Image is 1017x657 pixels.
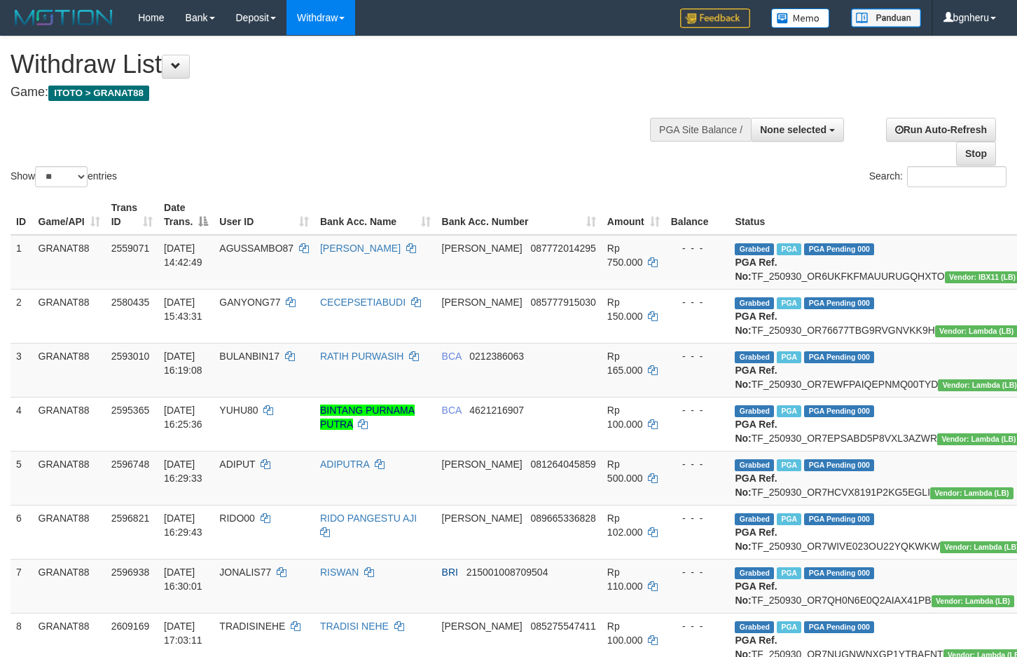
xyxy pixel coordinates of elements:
[219,297,280,308] span: GANYONG77
[164,621,202,646] span: [DATE] 17:03:11
[469,351,524,362] span: Copy 0212386063 to clipboard
[219,621,285,632] span: TRADISINEHE
[111,297,150,308] span: 2580435
[777,297,801,309] span: Marked by bgndedek
[680,8,750,28] img: Feedback.jpg
[804,459,874,471] span: PGA Pending
[932,595,1015,607] span: Vendor URL: https://dashboard.q2checkout.com/secure
[907,166,1006,187] input: Search:
[956,142,996,165] a: Stop
[665,195,730,235] th: Balance
[442,513,523,524] span: [PERSON_NAME]
[735,257,777,282] b: PGA Ref. No:
[11,343,33,397] td: 3
[442,405,462,416] span: BCA
[671,241,724,255] div: - - -
[111,405,150,416] span: 2595365
[735,311,777,336] b: PGA Ref. No:
[777,405,801,417] span: Marked by bgndany
[735,513,774,525] span: Grabbed
[320,243,401,254] a: [PERSON_NAME]
[111,351,150,362] span: 2593010
[320,459,369,470] a: ADIPUTRA
[869,166,1006,187] label: Search:
[35,166,88,187] select: Showentries
[777,243,801,255] span: Marked by bgndedek
[11,195,33,235] th: ID
[886,118,996,142] a: Run Auto-Refresh
[164,567,202,592] span: [DATE] 16:30:01
[735,527,777,552] b: PGA Ref. No:
[11,86,664,100] h4: Game:
[320,513,417,524] a: RIDO PANGESTU AJI
[106,195,158,235] th: Trans ID: activate to sort column ascending
[33,559,106,613] td: GRANAT88
[735,621,774,633] span: Grabbed
[735,567,774,579] span: Grabbed
[442,621,523,632] span: [PERSON_NAME]
[164,297,202,322] span: [DATE] 15:43:31
[11,397,33,451] td: 4
[777,351,801,363] span: Marked by bgndany
[671,457,724,471] div: - - -
[735,419,777,444] b: PGA Ref. No:
[607,459,643,484] span: Rp 500.000
[164,459,202,484] span: [DATE] 16:29:33
[33,235,106,290] td: GRANAT88
[111,621,150,632] span: 2609169
[607,351,643,376] span: Rp 165.000
[530,513,595,524] span: Copy 089665336828 to clipboard
[111,459,150,470] span: 2596748
[320,567,359,578] a: RISWAN
[735,243,774,255] span: Grabbed
[469,405,524,416] span: Copy 4621216907 to clipboard
[164,513,202,538] span: [DATE] 16:29:43
[735,459,774,471] span: Grabbed
[320,351,404,362] a: RATIH PURWASIH
[804,513,874,525] span: PGA Pending
[33,289,106,343] td: GRANAT88
[607,513,643,538] span: Rp 102.000
[607,567,643,592] span: Rp 110.000
[11,289,33,343] td: 2
[735,297,774,309] span: Grabbed
[851,8,921,27] img: panduan.png
[804,243,874,255] span: PGA Pending
[164,405,202,430] span: [DATE] 16:25:36
[320,621,389,632] a: TRADISI NEHE
[11,505,33,559] td: 6
[804,405,874,417] span: PGA Pending
[320,297,406,308] a: CECEPSETIABUDI
[530,459,595,470] span: Copy 081264045859 to clipboard
[804,567,874,579] span: PGA Pending
[751,118,844,142] button: None selected
[436,195,602,235] th: Bank Acc. Number: activate to sort column ascending
[164,243,202,268] span: [DATE] 14:42:49
[158,195,214,235] th: Date Trans.: activate to sort column descending
[530,621,595,632] span: Copy 085275547411 to clipboard
[530,243,595,254] span: Copy 087772014295 to clipboard
[219,405,258,416] span: YUHU80
[671,619,724,633] div: - - -
[607,243,643,268] span: Rp 750.000
[219,567,271,578] span: JONALIS77
[530,297,595,308] span: Copy 085777915030 to clipboard
[671,403,724,417] div: - - -
[11,166,117,187] label: Show entries
[33,451,106,505] td: GRANAT88
[771,8,830,28] img: Button%20Memo.svg
[930,487,1013,499] span: Vendor URL: https://dashboard.q2checkout.com/secure
[219,513,255,524] span: RIDO00
[33,195,106,235] th: Game/API: activate to sort column ascending
[214,195,314,235] th: User ID: activate to sort column ascending
[442,459,523,470] span: [PERSON_NAME]
[33,397,106,451] td: GRANAT88
[607,621,643,646] span: Rp 100.000
[735,405,774,417] span: Grabbed
[111,567,150,578] span: 2596938
[777,567,801,579] span: Marked by bgndany
[164,351,202,376] span: [DATE] 16:19:08
[671,565,724,579] div: - - -
[33,343,106,397] td: GRANAT88
[735,581,777,606] b: PGA Ref. No:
